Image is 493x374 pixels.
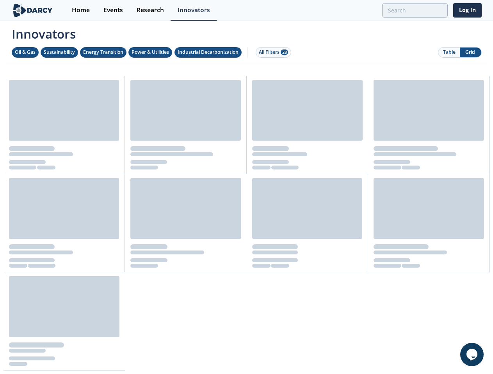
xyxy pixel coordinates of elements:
div: Research [137,7,164,13]
button: Grid [460,48,481,57]
div: Sustainability [44,49,75,56]
input: Advanced Search [382,3,448,18]
button: Sustainability [41,47,78,58]
div: All Filters [259,49,288,56]
div: Innovators [178,7,210,13]
button: Power & Utilities [128,47,172,58]
button: Energy Transition [80,47,126,58]
div: Home [72,7,90,13]
div: Energy Transition [83,49,123,56]
button: Table [438,48,460,57]
button: Industrial Decarbonization [174,47,242,58]
div: Events [103,7,123,13]
div: Oil & Gas [15,49,36,56]
div: Power & Utilities [132,49,169,56]
iframe: chat widget [460,343,485,366]
button: All Filters 28 [256,47,291,58]
span: Innovators [6,22,487,43]
span: 28 [281,49,288,55]
img: logo-wide.svg [12,4,54,17]
div: Industrial Decarbonization [178,49,238,56]
button: Oil & Gas [12,47,39,58]
a: Log In [453,3,482,18]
